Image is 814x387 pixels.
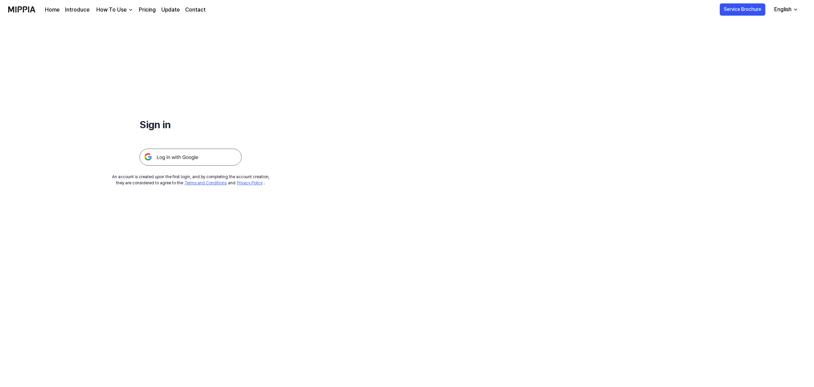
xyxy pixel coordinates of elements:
[237,181,263,185] a: Privacy Policy
[95,6,133,14] button: How To Use
[140,117,242,132] h1: Sign in
[65,6,89,14] a: Introduce
[128,7,133,13] img: down
[161,6,180,14] a: Update
[769,3,802,16] button: English
[139,6,156,14] a: Pricing
[720,3,765,16] button: Service Brochure
[140,149,242,166] img: 구글 로그인 버튼
[773,5,793,14] div: English
[185,6,206,14] a: Contact
[112,174,270,186] div: An account is created upon the first login, and by completing the account creation, they are cons...
[184,181,227,185] a: Terms and Conditions
[95,6,128,14] div: How To Use
[45,6,60,14] a: Home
